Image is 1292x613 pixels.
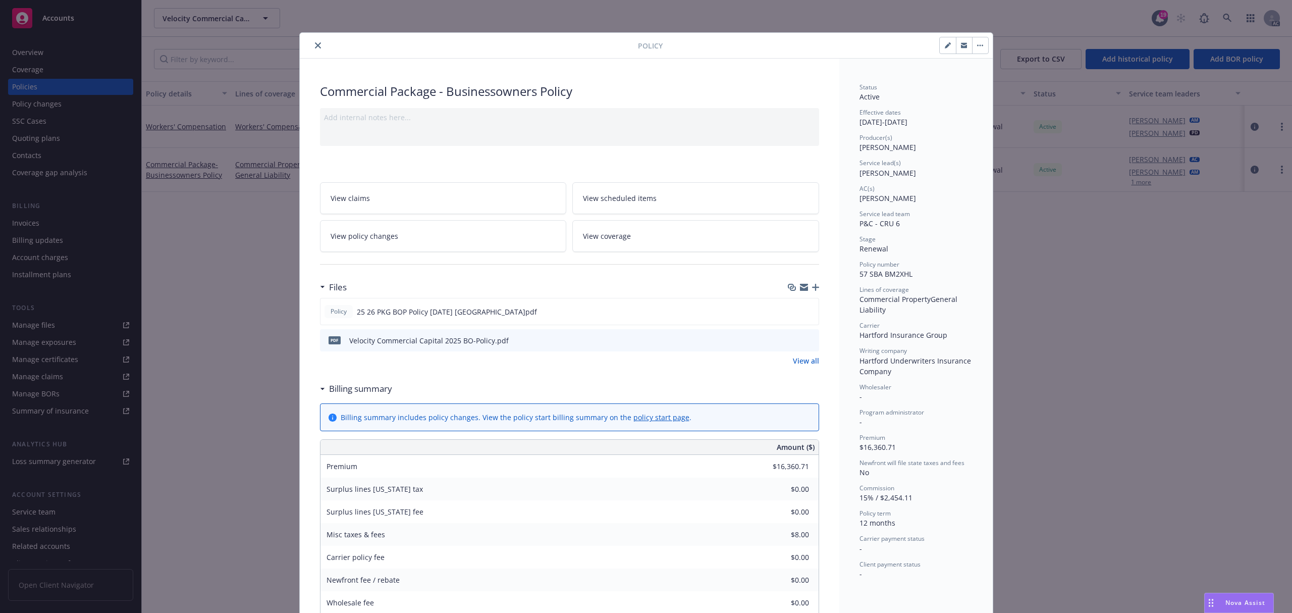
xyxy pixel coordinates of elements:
a: View scheduled items [572,182,819,214]
span: 12 months [859,518,895,528]
button: Nova Assist [1204,593,1274,613]
span: [PERSON_NAME] [859,193,916,203]
span: Misc taxes & fees [327,530,385,539]
span: Surplus lines [US_STATE] fee [327,507,423,517]
span: General Liability [859,294,959,315]
span: View scheduled items [583,193,657,203]
span: Newfront fee / rebate [327,575,400,585]
span: Commission [859,484,894,492]
span: View coverage [583,231,631,241]
input: 0.00 [749,504,815,520]
span: Wholesaler [859,383,891,391]
span: Premium [327,462,357,471]
div: [DATE] - [DATE] [859,108,973,127]
span: [PERSON_NAME] [859,142,916,152]
span: [PERSON_NAME] [859,168,916,178]
a: View policy changes [320,220,567,252]
span: P&C - CRU 6 [859,219,900,228]
span: Lines of coverage [859,285,909,294]
span: - [859,569,862,579]
span: 25 26 PKG BOP Policy [DATE] [GEOGRAPHIC_DATA]pdf [357,306,537,317]
span: Producer(s) [859,133,892,142]
span: Renewal [859,244,888,253]
div: Drag to move [1205,593,1217,612]
div: Billing summary includes policy changes. View the policy start billing summary on the . [341,412,691,423]
span: Policy term [859,509,891,518]
span: Wholesale fee [327,598,374,607]
span: pdf [329,336,341,344]
button: preview file [806,335,815,346]
span: Amount ($) [777,442,815,452]
span: Hartford Underwriters Insurance Company [859,356,973,376]
a: policy start page [633,413,689,422]
button: close [312,39,324,52]
span: Service lead(s) [859,159,901,167]
span: 57 SBA BM2XHL [859,269,912,279]
span: Carrier [859,321,880,330]
button: download file [789,306,797,317]
span: - [859,417,862,427]
span: Nova Assist [1225,598,1265,607]
div: Add internal notes here... [324,112,815,123]
input: 0.00 [749,527,815,542]
span: AC(s) [859,184,875,193]
span: Policy number [859,260,899,269]
span: Policy [329,307,349,316]
span: Commercial Property [859,294,931,304]
span: Stage [859,235,876,243]
h3: Billing summary [329,382,392,395]
a: View claims [320,182,567,214]
button: preview file [805,306,815,317]
input: 0.00 [749,550,815,565]
a: View coverage [572,220,819,252]
span: Writing company [859,346,907,355]
div: Commercial Package - Businessowners Policy [320,83,819,100]
span: Service lead team [859,210,910,218]
button: download file [790,335,798,346]
span: View claims [331,193,370,203]
input: 0.00 [749,595,815,610]
input: 0.00 [749,482,815,497]
span: Hartford Insurance Group [859,330,947,340]
span: Carrier policy fee [327,552,385,562]
span: Effective dates [859,108,901,117]
span: Status [859,83,877,91]
input: 0.00 [749,459,815,474]
span: Newfront will file state taxes and fees [859,458,964,467]
div: Billing summary [320,382,392,395]
span: 15% / $2,454.11 [859,493,912,502]
span: Premium [859,433,885,442]
div: Files [320,281,347,294]
span: Surplus lines [US_STATE] tax [327,484,423,494]
span: - [859,544,862,553]
span: View policy changes [331,231,398,241]
span: Program administrator [859,408,924,417]
span: Policy [638,40,663,51]
input: 0.00 [749,573,815,588]
h3: Files [329,281,347,294]
span: No [859,468,869,477]
div: Velocity Commercial Capital 2025 BO-Policy.pdf [349,335,509,346]
span: Active [859,92,880,101]
span: $16,360.71 [859,442,896,452]
span: - [859,392,862,401]
span: Client payment status [859,560,921,569]
a: View all [793,355,819,366]
span: Carrier payment status [859,534,925,543]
